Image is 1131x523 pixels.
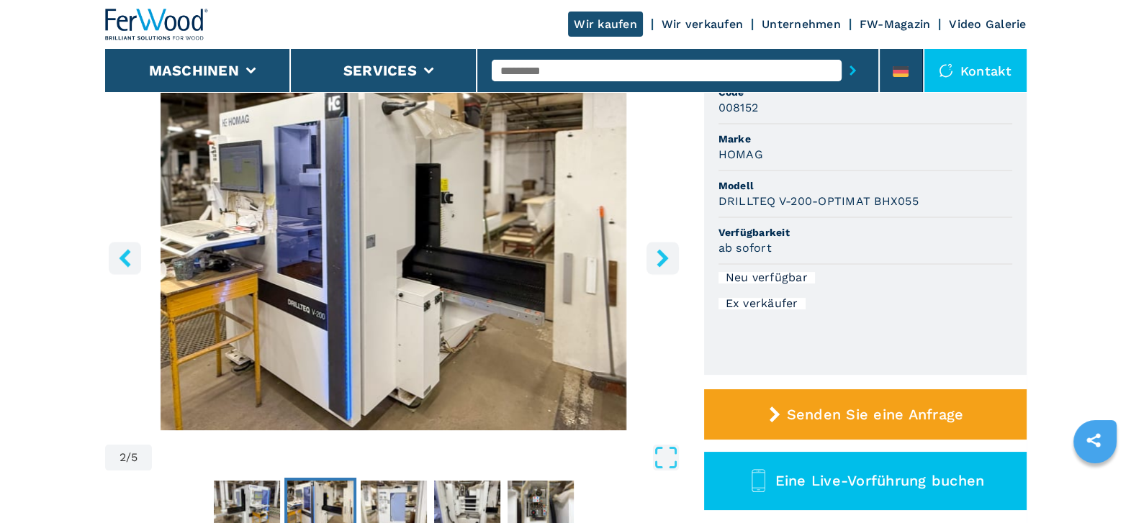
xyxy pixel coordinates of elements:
span: Modell [718,178,1012,193]
div: Ex verkäufer [718,298,806,309]
span: Eine Live-Vorführung buchen [775,472,984,489]
button: Senden Sie eine Anfrage [704,389,1027,440]
button: Eine Live-Vorführung buchen [704,452,1027,510]
button: Open Fullscreen [156,445,678,470]
a: Wir kaufen [568,12,643,37]
h3: 008152 [718,99,759,116]
iframe: Chat [1070,458,1120,512]
a: Video Galerie [949,17,1026,31]
span: 2 [120,452,126,463]
button: Services [343,62,417,79]
div: Go to Slide 2 [105,81,682,430]
button: Maschinen [149,62,239,79]
span: 5 [131,452,138,463]
img: Ferwood [105,9,209,40]
button: submit-button [842,54,864,87]
div: Neu verfügbar [718,272,815,283]
a: Unternehmen [762,17,841,31]
a: FW-Magazin [860,17,931,31]
span: Marke [718,132,1012,146]
span: Code [718,85,1012,99]
button: right-button [646,242,679,274]
button: left-button [109,242,141,274]
h3: HOMAG [718,146,763,163]
a: sharethis [1076,422,1112,458]
h3: ab sofort [718,240,772,256]
img: Kontakt [939,63,953,78]
span: Senden Sie eine Anfrage [786,406,963,423]
div: Kontakt [924,49,1027,92]
a: Wir verkaufen [662,17,743,31]
span: Verfügbarkeit [718,225,1012,240]
img: Vertikale CNC-Bohrmaschine HOMAG DRILLTEQ V-200-OPTIMAT BHX055 [105,81,682,430]
span: / [126,452,131,463]
h3: DRILLTEQ V-200-OPTIMAT BHX055 [718,193,919,209]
